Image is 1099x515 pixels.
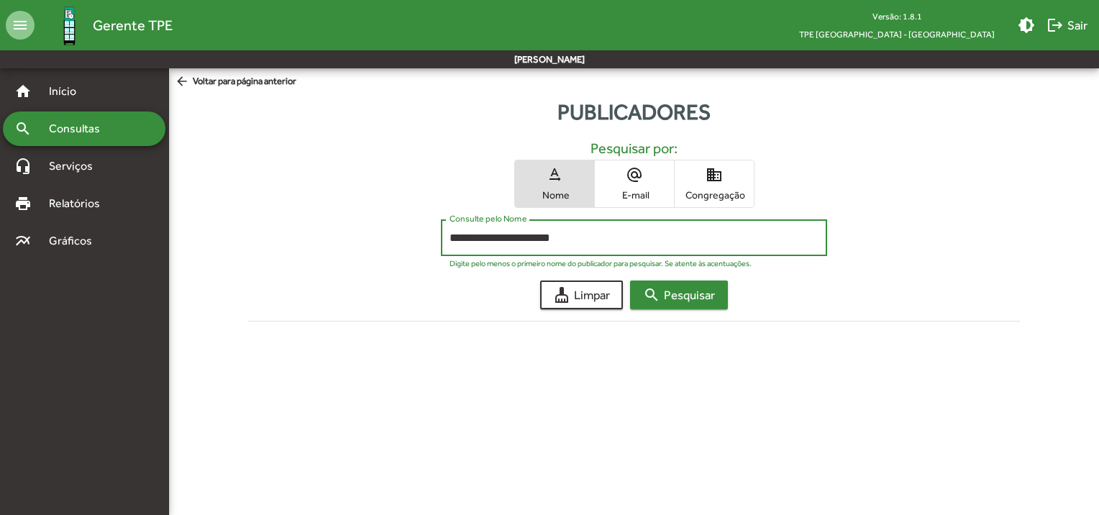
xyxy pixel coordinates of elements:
[540,281,623,309] button: Limpar
[14,158,32,175] mat-icon: headset_mic
[788,25,1006,43] span: TPE [GEOGRAPHIC_DATA] - [GEOGRAPHIC_DATA]
[553,286,570,304] mat-icon: cleaning_services
[40,195,119,212] span: Relatórios
[40,120,119,137] span: Consultas
[6,11,35,40] mat-icon: menu
[35,2,173,49] a: Gerente TPE
[169,96,1099,128] div: Publicadores
[553,282,610,308] span: Limpar
[1046,17,1064,34] mat-icon: logout
[175,74,296,90] span: Voltar para página anterior
[46,2,93,49] img: Logo
[14,120,32,137] mat-icon: search
[630,281,728,309] button: Pesquisar
[40,232,111,250] span: Gráficos
[40,83,97,100] span: Início
[678,188,750,201] span: Congregação
[14,83,32,100] mat-icon: home
[643,282,715,308] span: Pesquisar
[1041,12,1093,38] button: Sair
[643,286,660,304] mat-icon: search
[93,14,173,37] span: Gerente TPE
[675,160,754,207] button: Congregação
[788,7,1006,25] div: Versão: 1.8.1
[14,195,32,212] mat-icon: print
[260,140,1009,157] h5: Pesquisar por:
[1018,17,1035,34] mat-icon: brightness_medium
[515,160,594,207] button: Nome
[519,188,590,201] span: Nome
[706,166,723,183] mat-icon: domain
[40,158,112,175] span: Serviços
[175,74,193,90] mat-icon: arrow_back
[546,166,563,183] mat-icon: text_rotation_none
[450,259,752,268] mat-hint: Digite pelo menos o primeiro nome do publicador para pesquisar. Se atente às acentuações.
[598,188,670,201] span: E-mail
[1046,12,1087,38] span: Sair
[626,166,643,183] mat-icon: alternate_email
[14,232,32,250] mat-icon: multiline_chart
[595,160,674,207] button: E-mail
